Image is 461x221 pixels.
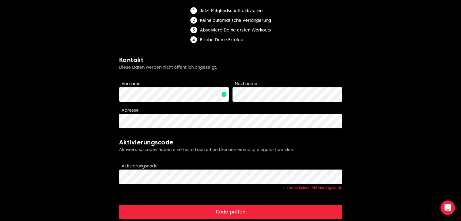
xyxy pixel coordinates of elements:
li: Erlebe Deine Erfolge [190,36,271,43]
label: Aktivierungscode [122,163,158,168]
label: Nachname [235,81,257,86]
button: Code prüfen [119,205,342,219]
p: Aktivierungscodes haben eine feste Laufzeit und können einmalig eingelöst werden. [119,147,342,153]
h2: Kontakt [119,56,342,64]
li: Jetzt Mitgliedschaft aktivieren [190,7,271,14]
li: Keine automatische Verlängerung [190,17,271,24]
label: Vorname [122,81,141,86]
h2: Aktivierungscode [119,138,342,147]
a: Ich habe keinen Aktivierungscode [282,185,342,190]
iframe: Intercom live chat [440,200,455,215]
li: Absolviere Deine ersten Workouts [190,27,271,33]
p: Diese Daten werden nicht öffentlich angezeigt. [119,64,342,70]
label: Adresse [122,108,139,113]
